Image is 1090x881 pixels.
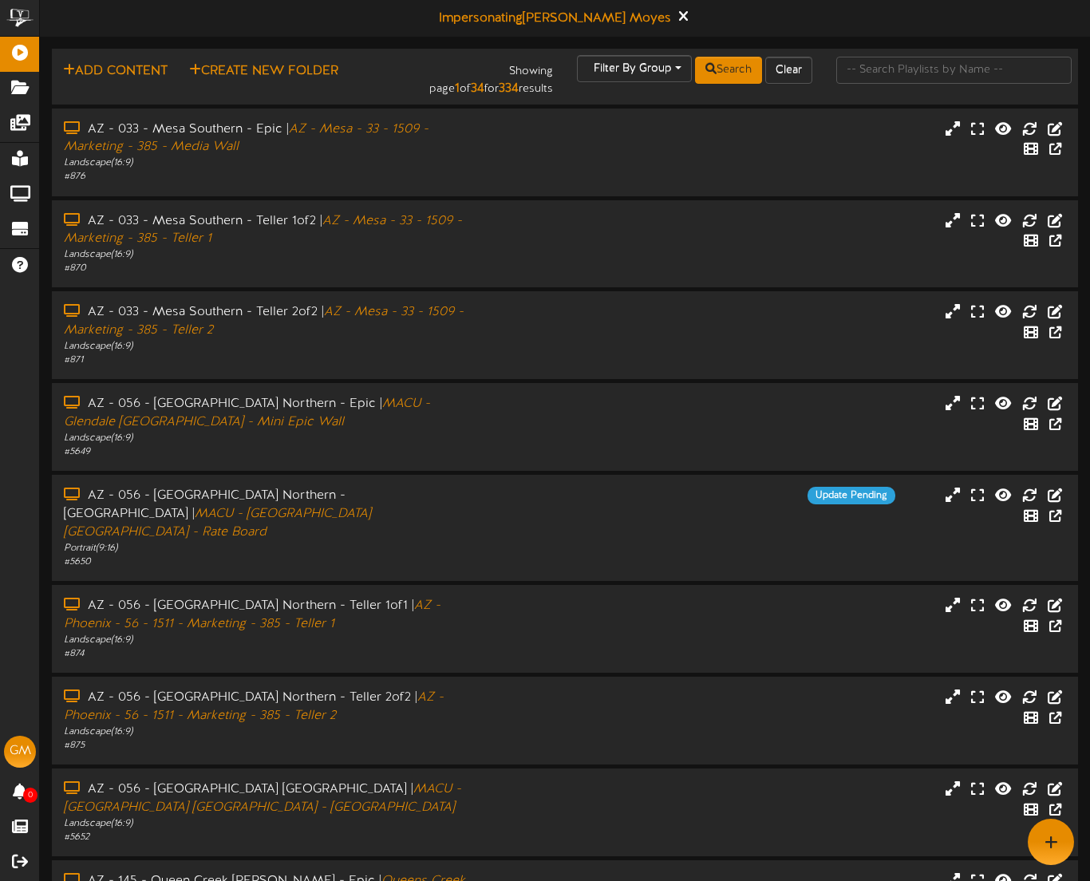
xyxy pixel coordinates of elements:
[836,57,1072,84] input: -- Search Playlists by Name --
[64,432,468,445] div: Landscape ( 16:9 )
[64,597,468,634] div: AZ - 056 - [GEOGRAPHIC_DATA] Northern - Teller 1of1 |
[64,120,468,157] div: AZ - 033 - Mesa Southern - Epic |
[471,81,484,96] strong: 34
[499,81,519,96] strong: 334
[58,61,172,81] button: Add Content
[64,817,468,831] div: Landscape ( 16:9 )
[64,634,468,647] div: Landscape ( 16:9 )
[808,487,895,504] div: Update Pending
[64,555,468,569] div: # 5650
[765,57,812,84] button: Clear
[64,739,468,753] div: # 875
[64,487,468,542] div: AZ - 056 - [GEOGRAPHIC_DATA] Northern - [GEOGRAPHIC_DATA] |
[64,507,371,539] i: MACU - [GEOGRAPHIC_DATA] [GEOGRAPHIC_DATA] - Rate Board
[64,212,468,249] div: AZ - 033 - Mesa Southern - Teller 1of2 |
[184,61,343,81] button: Create New Folder
[392,55,565,98] div: Showing page of for results
[64,725,468,739] div: Landscape ( 16:9 )
[64,340,468,354] div: Landscape ( 16:9 )
[64,248,468,262] div: Landscape ( 16:9 )
[64,156,468,170] div: Landscape ( 16:9 )
[695,57,762,84] button: Search
[4,736,36,768] div: GM
[64,647,468,661] div: # 874
[455,81,460,96] strong: 1
[64,689,468,725] div: AZ - 056 - [GEOGRAPHIC_DATA] Northern - Teller 2of2 |
[64,542,468,555] div: Portrait ( 9:16 )
[577,55,692,82] button: Filter By Group
[64,780,468,817] div: AZ - 056 - [GEOGRAPHIC_DATA] [GEOGRAPHIC_DATA] |
[64,303,468,340] div: AZ - 033 - Mesa Southern - Teller 2of2 |
[64,831,468,844] div: # 5652
[64,262,468,275] div: # 870
[23,788,38,803] span: 0
[64,354,468,367] div: # 871
[64,445,468,459] div: # 5649
[64,170,468,184] div: # 876
[64,395,468,432] div: AZ - 056 - [GEOGRAPHIC_DATA] Northern - Epic |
